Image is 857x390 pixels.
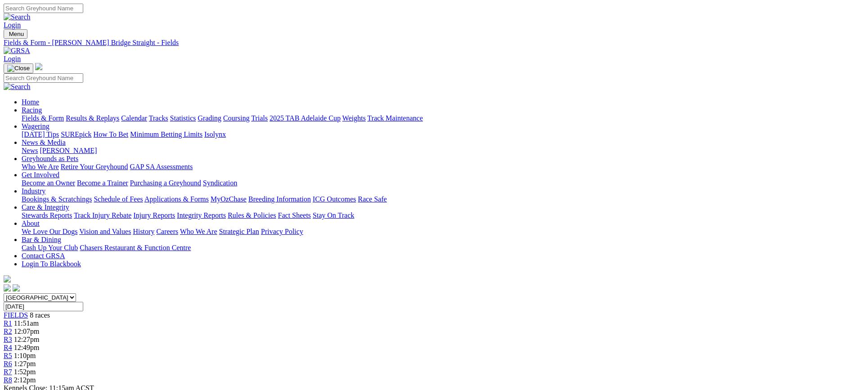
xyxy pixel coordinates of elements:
[130,163,193,170] a: GAP SA Assessments
[4,327,12,335] a: R2
[130,179,201,187] a: Purchasing a Greyhound
[228,211,276,219] a: Rules & Policies
[61,130,91,138] a: SUREpick
[170,114,196,122] a: Statistics
[22,147,38,154] a: News
[4,4,83,13] input: Search
[40,147,97,154] a: [PERSON_NAME]
[22,98,39,106] a: Home
[4,284,11,291] img: facebook.svg
[368,114,423,122] a: Track Maintenance
[4,302,83,311] input: Select date
[4,368,12,376] a: R7
[61,163,128,170] a: Retire Your Greyhound
[22,228,77,235] a: We Love Our Dogs
[94,130,129,138] a: How To Bet
[121,114,147,122] a: Calendar
[269,114,341,122] a: 2025 TAB Adelaide Cup
[313,195,356,203] a: ICG Outcomes
[4,336,12,343] a: R3
[22,244,853,252] div: Bar & Dining
[9,31,24,37] span: Menu
[22,171,59,179] a: Get Involved
[22,244,78,251] a: Cash Up Your Club
[22,147,853,155] div: News & Media
[35,63,42,70] img: logo-grsa-white.png
[4,311,28,319] span: FIELDS
[203,179,237,187] a: Syndication
[66,114,119,122] a: Results & Replays
[4,21,21,29] a: Login
[22,114,853,122] div: Racing
[177,211,226,219] a: Integrity Reports
[14,376,36,384] span: 2:12pm
[133,211,175,219] a: Injury Reports
[30,311,50,319] span: 8 races
[94,195,143,203] a: Schedule of Fees
[149,114,168,122] a: Tracks
[22,195,92,203] a: Bookings & Scratchings
[4,275,11,282] img: logo-grsa-white.png
[4,13,31,21] img: Search
[14,344,40,351] span: 12:49pm
[22,211,72,219] a: Stewards Reports
[22,139,66,146] a: News & Media
[4,29,27,39] button: Toggle navigation
[22,195,853,203] div: Industry
[22,187,45,195] a: Industry
[80,244,191,251] a: Chasers Restaurant & Function Centre
[14,327,40,335] span: 12:07pm
[22,163,59,170] a: Who We Are
[22,114,64,122] a: Fields & Form
[22,163,853,171] div: Greyhounds as Pets
[14,319,39,327] span: 11:51am
[211,195,247,203] a: MyOzChase
[22,260,81,268] a: Login To Blackbook
[4,319,12,327] a: R1
[4,344,12,351] a: R4
[204,130,226,138] a: Isolynx
[4,376,12,384] a: R8
[219,228,259,235] a: Strategic Plan
[4,83,31,91] img: Search
[22,228,853,236] div: About
[22,252,65,260] a: Contact GRSA
[4,352,12,359] a: R5
[22,155,78,162] a: Greyhounds as Pets
[4,63,33,73] button: Toggle navigation
[133,228,154,235] a: History
[278,211,311,219] a: Fact Sheets
[14,360,36,368] span: 1:27pm
[144,195,209,203] a: Applications & Forms
[14,352,36,359] span: 1:10pm
[22,106,42,114] a: Racing
[4,55,21,63] a: Login
[180,228,217,235] a: Who We Are
[14,368,36,376] span: 1:52pm
[7,65,30,72] img: Close
[248,195,311,203] a: Breeding Information
[4,360,12,368] a: R6
[358,195,386,203] a: Race Safe
[22,179,75,187] a: Become an Owner
[130,130,202,138] a: Minimum Betting Limits
[22,130,59,138] a: [DATE] Tips
[77,179,128,187] a: Become a Trainer
[261,228,303,235] a: Privacy Policy
[223,114,250,122] a: Coursing
[74,211,131,219] a: Track Injury Rebate
[342,114,366,122] a: Weights
[313,211,354,219] a: Stay On Track
[22,220,40,227] a: About
[4,73,83,83] input: Search
[14,336,40,343] span: 12:27pm
[22,211,853,220] div: Care & Integrity
[4,39,853,47] div: Fields & Form - [PERSON_NAME] Bridge Straight - Fields
[156,228,178,235] a: Careers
